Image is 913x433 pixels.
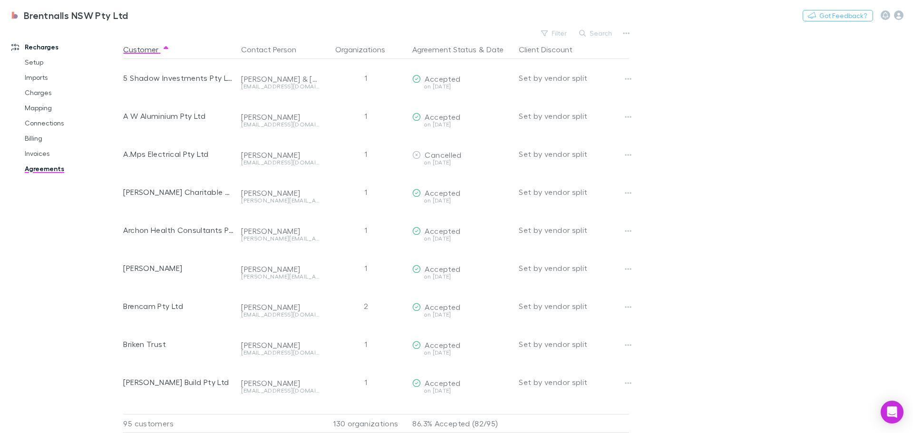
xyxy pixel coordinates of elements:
[15,100,128,115] a: Mapping
[519,363,629,401] div: Set by vendor split
[241,150,319,160] div: [PERSON_NAME]
[123,97,233,135] div: A W Aluminium Pty Ltd
[241,84,319,89] div: [EMAIL_ADDRESS][DOMAIN_NAME]
[425,112,460,121] span: Accepted
[15,70,128,85] a: Imports
[123,173,233,211] div: [PERSON_NAME] Charitable Trust
[123,287,233,325] div: Brencam Pty Ltd
[241,198,319,203] div: [PERSON_NAME][EMAIL_ADDRESS][DOMAIN_NAME]
[412,388,511,394] div: on [DATE]
[412,122,511,127] div: on [DATE]
[241,40,308,59] button: Contact Person
[425,340,460,349] span: Accepted
[241,160,319,165] div: [EMAIL_ADDRESS][DOMAIN_NAME]
[241,122,319,127] div: [EMAIL_ADDRESS][DOMAIN_NAME]
[15,115,128,131] a: Connections
[519,287,629,325] div: Set by vendor split
[425,188,460,197] span: Accepted
[412,236,511,241] div: on [DATE]
[241,378,319,388] div: [PERSON_NAME]
[412,350,511,356] div: on [DATE]
[412,198,511,203] div: on [DATE]
[412,312,511,318] div: on [DATE]
[881,401,903,423] div: Open Intercom Messenger
[241,188,319,198] div: [PERSON_NAME]
[241,112,319,122] div: [PERSON_NAME]
[15,146,128,161] a: Invoices
[412,40,476,59] button: Agreement Status
[536,28,573,39] button: Filter
[803,10,873,21] button: Got Feedback?
[574,28,618,39] button: Search
[123,325,233,363] div: Briken Trust
[241,388,319,394] div: [EMAIL_ADDRESS][DOMAIN_NAME]
[323,325,408,363] div: 1
[412,40,511,59] div: &
[15,85,128,100] a: Charges
[241,350,319,356] div: [EMAIL_ADDRESS][DOMAIN_NAME]
[519,249,629,287] div: Set by vendor split
[241,74,319,84] div: [PERSON_NAME] & [PERSON_NAME]
[10,10,20,21] img: Brentnalls NSW Pty Ltd's Logo
[425,378,460,387] span: Accepted
[123,211,233,249] div: Archon Health Consultants Pty Ltd
[323,59,408,97] div: 1
[15,131,128,146] a: Billing
[519,173,629,211] div: Set by vendor split
[241,274,319,279] div: [PERSON_NAME][EMAIL_ADDRESS][DOMAIN_NAME]
[412,274,511,279] div: on [DATE]
[323,287,408,325] div: 2
[323,249,408,287] div: 1
[123,414,237,433] div: 95 customers
[412,84,511,89] div: on [DATE]
[241,264,319,274] div: [PERSON_NAME]
[323,97,408,135] div: 1
[425,264,460,273] span: Accepted
[241,302,319,312] div: [PERSON_NAME]
[241,226,319,236] div: [PERSON_NAME]
[323,173,408,211] div: 1
[123,59,233,97] div: 5 Shadow Investments Pty Ltd
[123,135,233,173] div: A.Mps Electrical Pty Ltd
[323,135,408,173] div: 1
[425,302,460,311] span: Accepted
[425,74,460,83] span: Accepted
[4,4,134,27] a: Brentnalls NSW Pty Ltd
[519,40,584,59] button: Client Discount
[123,249,233,287] div: [PERSON_NAME]
[425,226,460,235] span: Accepted
[519,211,629,249] div: Set by vendor split
[123,40,170,59] button: Customer
[24,10,128,21] h3: Brentnalls NSW Pty Ltd
[335,40,397,59] button: Organizations
[323,211,408,249] div: 1
[15,161,128,176] a: Agreements
[519,135,629,173] div: Set by vendor split
[425,150,461,159] span: Cancelled
[15,55,128,70] a: Setup
[323,363,408,401] div: 1
[241,236,319,241] div: [PERSON_NAME][EMAIL_ADDRESS][DOMAIN_NAME]
[519,59,629,97] div: Set by vendor split
[123,363,233,401] div: [PERSON_NAME] Build Pty Ltd
[486,40,504,59] button: Date
[323,414,408,433] div: 130 organizations
[2,39,128,55] a: Recharges
[241,340,319,350] div: [PERSON_NAME]
[412,160,511,165] div: on [DATE]
[241,312,319,318] div: [EMAIL_ADDRESS][DOMAIN_NAME]
[412,414,511,433] p: 86.3% Accepted (82/95)
[519,325,629,363] div: Set by vendor split
[519,97,629,135] div: Set by vendor split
